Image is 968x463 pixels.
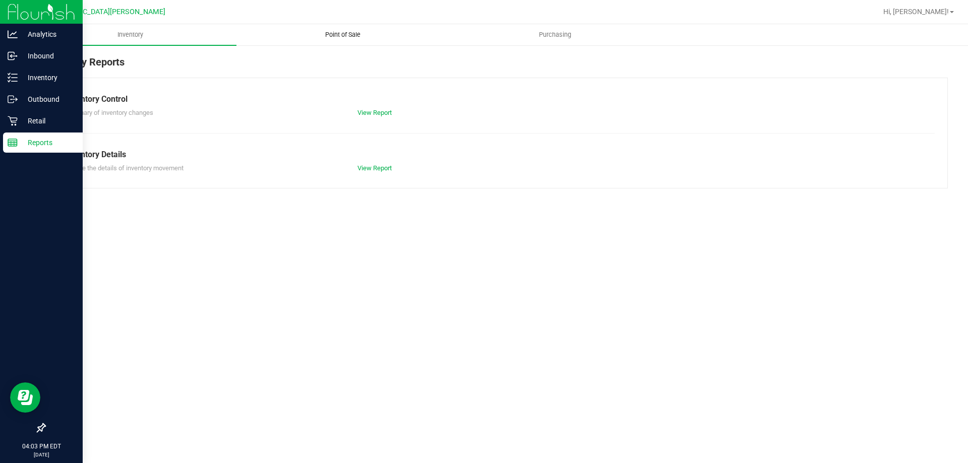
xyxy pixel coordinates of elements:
span: Purchasing [525,30,585,39]
a: View Report [357,109,392,116]
p: [DATE] [5,451,78,458]
span: Hi, [PERSON_NAME]! [883,8,949,16]
div: Inventory Control [65,93,927,105]
iframe: Resource center [10,382,40,413]
div: Inventory Reports [44,54,948,78]
p: Retail [18,115,78,127]
span: Point of Sale [312,30,374,39]
p: Analytics [18,28,78,40]
p: Inbound [18,50,78,62]
p: Reports [18,137,78,149]
a: View Report [357,164,392,172]
p: Inventory [18,72,78,84]
span: [GEOGRAPHIC_DATA][PERSON_NAME] [41,8,165,16]
p: Outbound [18,93,78,105]
a: Inventory [24,24,236,45]
div: Inventory Details [65,149,927,161]
inline-svg: Inbound [8,51,18,61]
span: Explore the details of inventory movement [65,164,184,172]
inline-svg: Reports [8,138,18,148]
inline-svg: Analytics [8,29,18,39]
inline-svg: Outbound [8,94,18,104]
a: Purchasing [449,24,661,45]
a: Point of Sale [236,24,449,45]
inline-svg: Inventory [8,73,18,83]
span: Summary of inventory changes [65,109,153,116]
span: Inventory [104,30,157,39]
p: 04:03 PM EDT [5,442,78,451]
inline-svg: Retail [8,116,18,126]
